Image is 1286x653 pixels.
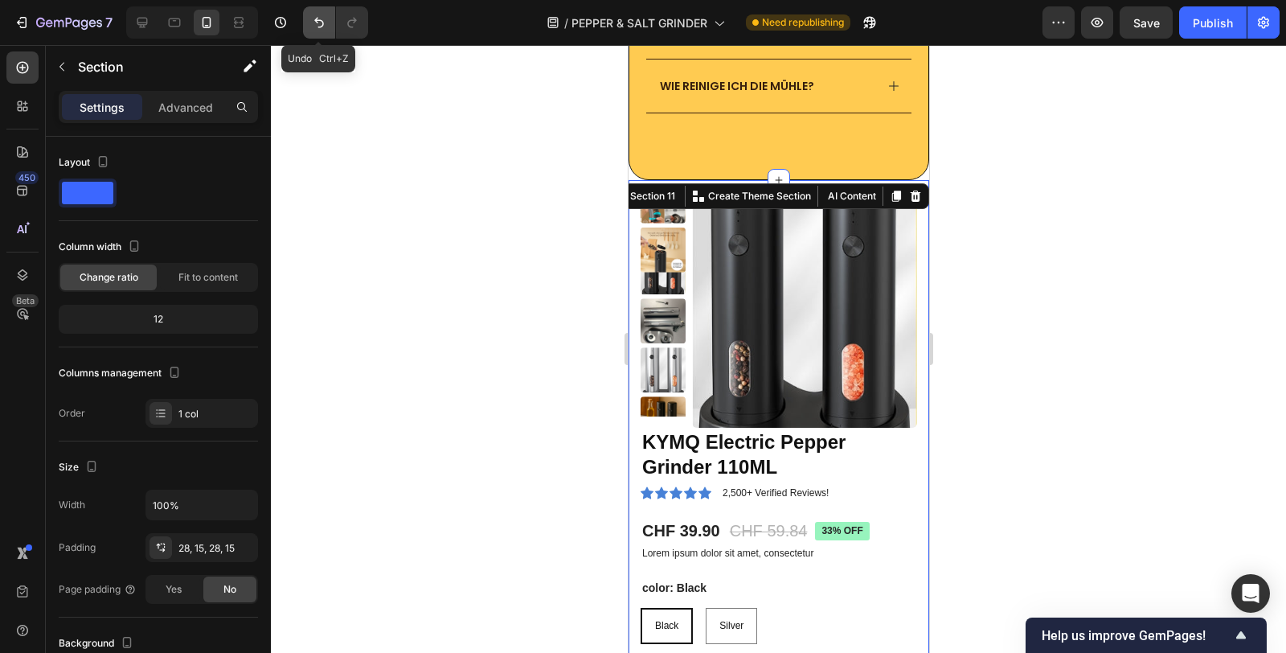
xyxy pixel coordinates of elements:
iframe: Design area [629,45,929,653]
div: Columns management [59,363,184,384]
input: Auto [146,491,257,520]
button: Save [1120,6,1173,39]
span: Fit to content [178,270,238,285]
div: Order [59,406,85,421]
span: PEPPER & SALT GRINDER [571,14,707,31]
p: Settings [80,99,125,116]
p: Section [78,57,210,76]
div: Open Intercom Messenger [1231,574,1270,613]
div: Size [59,457,101,478]
div: Beta [12,294,39,307]
p: Create Theme Section [80,144,182,158]
button: 7 [6,6,120,39]
button: Show survey - Help us improve GemPages! [1042,626,1251,645]
div: Layout [59,152,113,174]
button: AI Content [193,142,251,161]
div: 12 [62,308,255,331]
span: Save [1133,16,1160,30]
p: Advanced [158,99,213,116]
div: Page padding [59,582,137,597]
div: Width [59,498,85,512]
button: Publish [1179,6,1247,39]
p: 7 [105,13,113,32]
span: Help us improve GemPages! [1042,628,1231,643]
span: Yes [166,582,182,597]
span: Need republishing [762,15,844,30]
div: Column width [59,236,144,258]
div: 450 [15,171,39,184]
span: / [564,14,568,31]
div: 1 col [178,407,254,421]
div: Undo/Redo [303,6,368,39]
div: 28, 15, 28, 15 [178,541,254,556]
span: No [223,582,236,597]
div: Publish [1193,14,1233,31]
div: Padding [59,540,96,555]
span: Change ratio [80,270,138,285]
